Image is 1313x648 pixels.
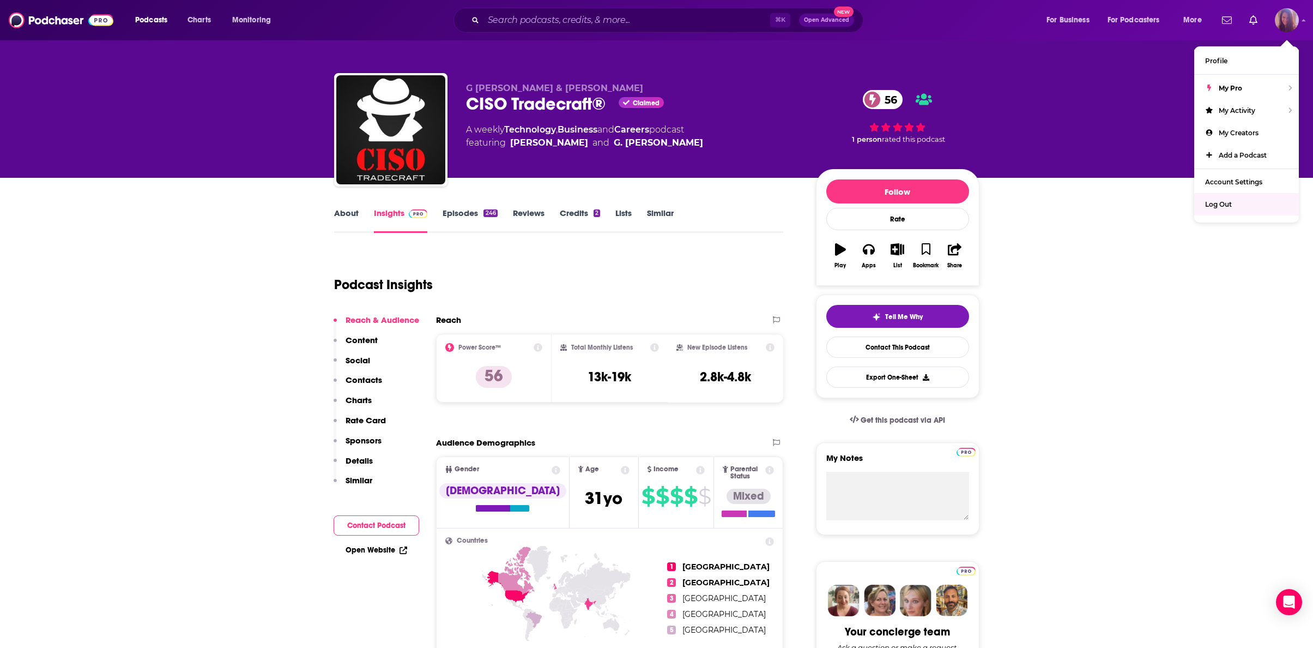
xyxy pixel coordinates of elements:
[855,236,883,275] button: Apps
[334,515,419,536] button: Contact Podcast
[816,83,979,151] div: 56 1 personrated this podcast
[187,13,211,28] span: Charts
[466,123,703,149] div: A weekly podcast
[698,488,711,505] span: $
[464,8,874,33] div: Search podcasts, credits, & more...
[346,375,382,385] p: Contacts
[1205,57,1227,65] span: Profile
[826,367,969,388] button: Export One-Sheet
[826,453,969,472] label: My Notes
[374,208,428,233] a: InsightsPodchaser Pro
[614,124,649,135] a: Careers
[1194,171,1299,193] a: Account Settings
[334,375,382,395] button: Contacts
[9,10,113,31] img: Podchaser - Follow, Share and Rate Podcasts
[614,136,703,149] a: G. Mark Hardy
[826,179,969,203] button: Follow
[1194,122,1299,144] a: My Creators
[1194,50,1299,72] a: Profile
[1275,8,1299,32] img: User Profile
[852,135,882,143] span: 1 person
[912,236,940,275] button: Bookmark
[700,369,751,385] h3: 2.8k-4.8k
[826,337,969,358] a: Contact This Podcast
[439,483,566,499] div: [DEMOGRAPHIC_DATA]
[483,11,770,29] input: Search podcasts, credits, & more...
[667,562,676,571] span: 1
[1194,46,1299,223] ul: Show profile menu
[592,136,609,149] span: and
[346,335,378,345] p: Content
[1219,129,1258,137] span: My Creators
[510,136,588,149] a: Ross Young
[845,625,950,639] div: Your concierge team
[1218,11,1236,29] a: Show notifications dropdown
[834,7,854,17] span: New
[334,435,382,455] button: Sponsors
[667,578,676,587] span: 2
[799,14,854,27] button: Open AdvancedNew
[346,395,372,405] p: Charts
[727,489,771,504] div: Mixed
[594,209,600,217] div: 2
[560,208,600,233] a: Credits2
[135,13,167,28] span: Podcasts
[346,435,382,446] p: Sponsors
[334,475,372,495] button: Similar
[455,466,479,473] span: Gender
[615,208,632,233] a: Lists
[466,83,643,93] span: G [PERSON_NAME] & [PERSON_NAME]
[409,209,428,218] img: Podchaser Pro
[585,466,599,473] span: Age
[861,416,945,425] span: Get this podcast via API
[1183,13,1202,28] span: More
[1194,144,1299,166] a: Add a Podcast
[443,208,497,233] a: Episodes246
[882,135,945,143] span: rated this podcast
[841,407,954,434] a: Get this podcast via API
[682,593,766,603] span: [GEOGRAPHIC_DATA]
[1176,11,1215,29] button: open menu
[1100,11,1176,29] button: open menu
[1219,84,1242,92] span: My Pro
[874,90,903,109] span: 56
[585,488,622,509] span: 31 yo
[346,415,386,425] p: Rate Card
[334,208,359,233] a: About
[334,455,373,476] button: Details
[826,305,969,328] button: tell me why sparkleTell Me Why
[558,124,597,135] a: Business
[647,208,674,233] a: Similar
[571,344,633,351] h2: Total Monthly Listens
[1276,589,1302,615] div: Open Intercom Messenger
[1205,200,1232,208] span: Log Out
[1108,13,1160,28] span: For Podcasters
[864,585,895,616] img: Barbara Profile
[633,100,659,106] span: Claimed
[336,75,445,184] img: CISO Tradecraft®
[1275,8,1299,32] span: Logged in as AHartman333
[670,488,683,505] span: $
[128,11,181,29] button: open menu
[682,609,766,619] span: [GEOGRAPHIC_DATA]
[885,313,923,321] span: Tell Me Why
[346,355,370,365] p: Social
[862,262,876,269] div: Apps
[334,395,372,415] button: Charts
[936,585,967,616] img: Jon Profile
[334,277,433,293] h1: Podcast Insights
[1219,106,1255,115] span: My Activity
[457,537,488,544] span: Countries
[436,437,535,448] h2: Audience Demographics
[436,315,461,325] h2: Reach
[1046,13,1090,28] span: For Business
[893,262,902,269] div: List
[346,315,419,325] p: Reach & Audience
[872,313,881,321] img: tell me why sparkle
[682,562,770,572] span: [GEOGRAPHIC_DATA]
[940,236,969,275] button: Share
[225,11,285,29] button: open menu
[513,208,544,233] a: Reviews
[770,13,790,27] span: ⌘ K
[883,236,911,275] button: List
